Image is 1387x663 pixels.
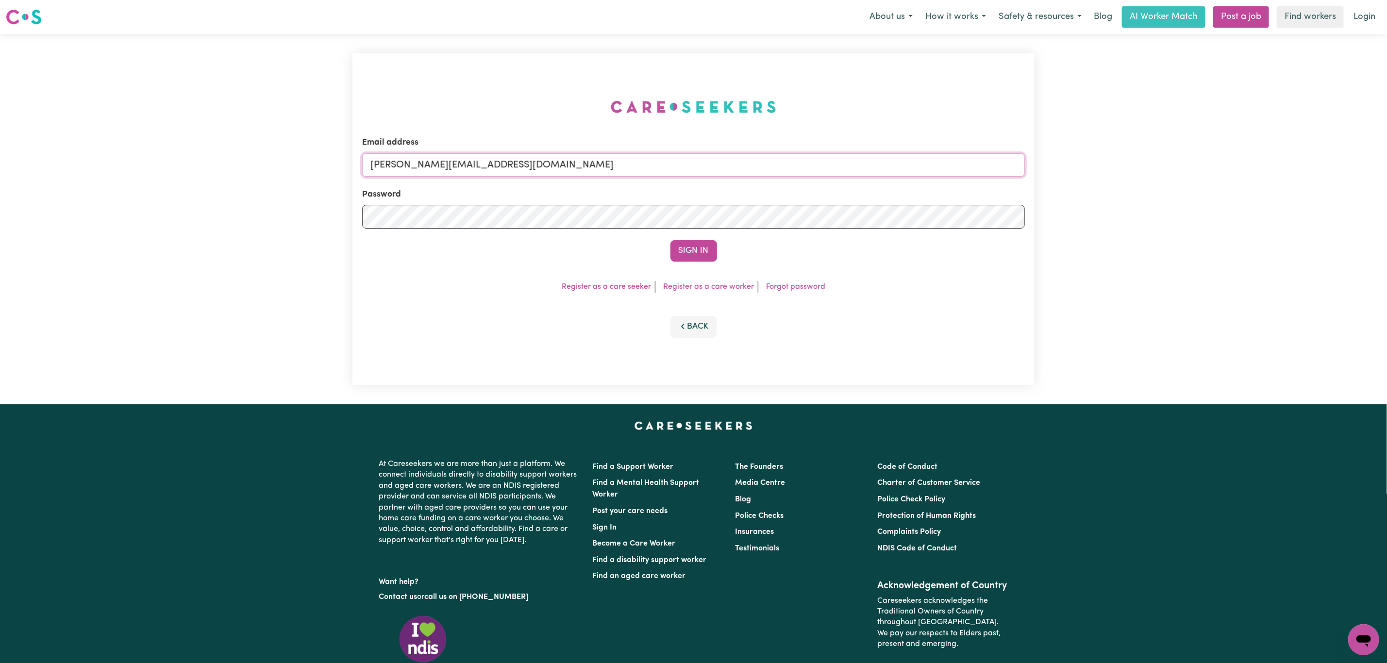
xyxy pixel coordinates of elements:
[735,479,785,487] a: Media Centre
[877,580,1008,592] h2: Acknowledgement of Country
[593,463,674,471] a: Find a Support Worker
[379,455,581,549] p: At Careseekers we are more than just a platform. We connect individuals directly to disability su...
[379,588,581,606] p: or
[735,512,784,520] a: Police Checks
[593,524,617,531] a: Sign In
[593,507,668,515] a: Post your care needs
[735,545,779,552] a: Testimonials
[877,479,980,487] a: Charter of Customer Service
[877,496,945,503] a: Police Check Policy
[6,8,42,26] img: Careseekers logo
[877,512,976,520] a: Protection of Human Rights
[1088,6,1118,28] a: Blog
[735,463,783,471] a: The Founders
[877,545,957,552] a: NDIS Code of Conduct
[362,188,401,201] label: Password
[735,528,774,536] a: Insurances
[593,572,686,580] a: Find an aged care worker
[992,7,1088,27] button: Safety & resources
[735,496,751,503] a: Blog
[379,573,581,587] p: Want help?
[1277,6,1344,28] a: Find workers
[1122,6,1205,28] a: AI Worker Match
[1348,624,1379,655] iframe: Button to launch messaging window, conversation in progress
[562,283,651,291] a: Register as a care seeker
[766,283,825,291] a: Forgot password
[919,7,992,27] button: How it works
[593,556,707,564] a: Find a disability support worker
[6,6,42,28] a: Careseekers logo
[877,463,937,471] a: Code of Conduct
[877,528,941,536] a: Complaints Policy
[1348,6,1381,28] a: Login
[593,540,676,547] a: Become a Care Worker
[670,316,717,337] button: Back
[379,593,418,601] a: Contact us
[362,136,418,149] label: Email address
[425,593,529,601] a: call us on [PHONE_NUMBER]
[877,592,1008,654] p: Careseekers acknowledges the Traditional Owners of Country throughout [GEOGRAPHIC_DATA]. We pay o...
[663,283,754,291] a: Register as a care worker
[670,240,717,262] button: Sign In
[863,7,919,27] button: About us
[1213,6,1269,28] a: Post a job
[362,153,1025,177] input: Email address
[593,479,700,498] a: Find a Mental Health Support Worker
[635,422,752,430] a: Careseekers home page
